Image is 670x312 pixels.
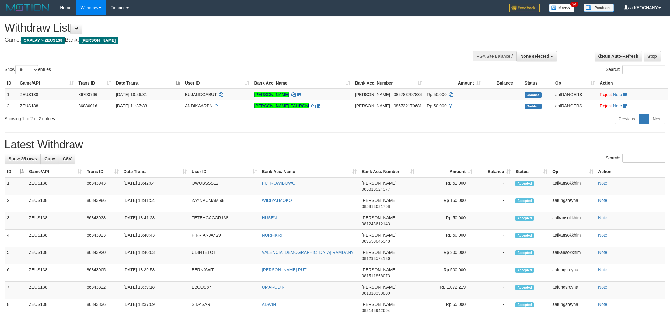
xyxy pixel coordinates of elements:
[121,264,189,282] td: [DATE] 18:39:58
[5,78,17,89] th: ID
[417,247,475,264] td: Rp 200,000
[361,233,396,237] span: [PERSON_NAME]
[185,92,217,97] span: BUJANGGABUT
[613,92,622,97] a: Note
[361,204,390,209] span: Copy 085813631758 to clipboard
[361,187,390,192] span: Copy 085813524377 to clipboard
[5,177,26,195] td: 1
[5,230,26,247] td: 4
[185,103,213,108] span: ANDIKAARPN
[113,78,183,89] th: Date Trans.: activate to sort column descending
[252,78,352,89] th: Bank Acc. Name: activate to sort column ascending
[427,92,447,97] span: Rp 50.000
[26,177,84,195] td: ZEUS138
[254,92,289,97] a: [PERSON_NAME]
[475,282,513,299] td: -
[475,247,513,264] td: -
[262,215,277,220] a: HUSEN
[21,37,65,44] span: OXPLAY > ZEUS138
[189,166,260,177] th: User ID: activate to sort column ascending
[26,282,84,299] td: ZEUS138
[486,92,520,98] div: - - -
[598,302,607,307] a: Note
[475,177,513,195] td: -
[417,177,475,195] td: Rp 51,000
[5,166,26,177] th: ID: activate to sort column descending
[525,92,542,98] span: Grabbed
[525,104,542,109] span: Grabbed
[361,181,396,185] span: [PERSON_NAME]
[596,166,665,177] th: Action
[5,100,17,111] td: 2
[600,92,612,97] a: Reject
[355,92,390,97] span: [PERSON_NAME]
[84,247,121,264] td: 86843920
[427,103,447,108] span: Rp 50.000
[189,264,260,282] td: BERNAWIT
[5,247,26,264] td: 5
[361,250,396,255] span: [PERSON_NAME]
[622,65,665,74] input: Search:
[394,103,422,108] span: Copy 085732179681 to clipboard
[515,233,534,238] span: Accepted
[26,166,84,177] th: Game/API: activate to sort column ascending
[5,264,26,282] td: 6
[639,114,649,124] a: 1
[598,198,607,203] a: Note
[260,166,359,177] th: Bank Acc. Name: activate to sort column ascending
[353,78,424,89] th: Bank Acc. Number: activate to sort column ascending
[515,268,534,273] span: Accepted
[606,154,665,163] label: Search:
[361,221,390,226] span: Copy 081248612143 to clipboard
[44,156,55,161] span: Copy
[644,51,661,61] a: Stop
[189,247,260,264] td: UDINTETOT
[361,198,396,203] span: [PERSON_NAME]
[598,233,607,237] a: Note
[598,267,607,272] a: Note
[553,78,597,89] th: Op: activate to sort column ascending
[361,239,390,244] span: Copy 089530646348 to clipboard
[59,154,75,164] a: CSV
[26,195,84,212] td: ZEUS138
[473,51,516,61] div: PGA Site Balance /
[483,78,522,89] th: Balance
[84,212,121,230] td: 86843938
[5,282,26,299] td: 7
[570,2,578,7] span: 34
[84,230,121,247] td: 86843923
[553,89,597,100] td: aafRANGERS
[475,230,513,247] td: -
[417,166,475,177] th: Amount: activate to sort column ascending
[84,264,121,282] td: 86843905
[513,166,550,177] th: Status: activate to sort column ascending
[79,37,118,44] span: [PERSON_NAME]
[475,212,513,230] td: -
[584,4,614,12] img: panduan.png
[359,166,417,177] th: Bank Acc. Number: activate to sort column ascending
[254,103,309,108] a: [PERSON_NAME] ZAHROM
[475,195,513,212] td: -
[17,89,76,100] td: ZEUS138
[262,302,276,307] a: ADWIN
[361,267,396,272] span: [PERSON_NAME]
[355,103,390,108] span: [PERSON_NAME]
[121,212,189,230] td: [DATE] 18:41:28
[598,250,607,255] a: Note
[550,230,596,247] td: aafkansokkhim
[84,195,121,212] td: 86843986
[189,282,260,299] td: EBODS87
[515,285,534,290] span: Accepted
[615,114,639,124] a: Previous
[9,156,37,161] span: Show 25 rows
[5,195,26,212] td: 2
[189,195,260,212] td: ZAYNAUMAMI98
[622,154,665,163] input: Search:
[553,100,597,111] td: aafRANGERS
[5,65,51,74] label: Show entries
[17,100,76,111] td: ZEUS138
[5,89,17,100] td: 1
[361,291,390,296] span: Copy 081310398880 to clipboard
[509,4,540,12] img: Feedback.jpg
[5,113,275,122] div: Showing 1 to 2 of 2 entries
